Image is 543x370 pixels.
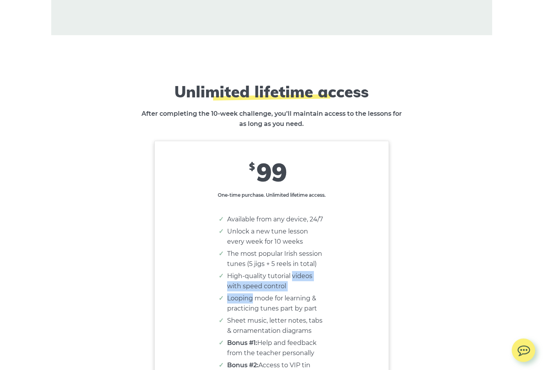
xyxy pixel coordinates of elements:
span: $ [249,161,255,173]
li: Unlock a new tune lesson every week for 10 weeks [227,227,324,247]
h2: Unlimited lifetime access [129,83,414,101]
span: 99 [256,156,287,188]
strong: Bonus #1: [227,339,257,347]
p: One-time purchase. Unlimited lifetime access. [217,192,326,199]
li: Looping mode for learning & practicing tunes part by part [227,294,324,314]
li: High-quality tutorial videos with speed control [227,271,324,292]
li: Available from any device, 24/7 [227,215,324,225]
img: chat.svg [512,339,535,359]
li: The most popular Irish session tunes (5 jigs + 5 reels in total) [227,249,324,269]
strong: Bonus #2: [227,362,258,369]
li: Sheet music, letter notes, tabs & ornamentation diagrams [227,316,324,336]
li: Help and feedback from the teacher personally [227,338,324,359]
strong: After completing the 10-week challenge, you’ll maintain access to the lessons for as long as you ... [142,110,402,128]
